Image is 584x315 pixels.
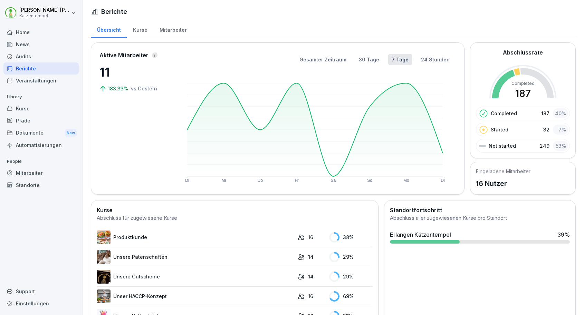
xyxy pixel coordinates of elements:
div: 29 % [329,272,373,282]
p: 32 [543,126,549,133]
button: Gesamter Zeitraum [296,54,350,65]
img: yesgzfw2q3wqzzb03bjz3j6b.png [97,270,111,284]
text: Fr [295,178,298,183]
div: Erlangen Katzentempel [390,230,451,239]
a: Kurse [127,20,153,38]
p: 11 [99,63,169,81]
p: Katzentempel [19,13,70,18]
p: Started [491,126,508,133]
a: News [3,38,79,50]
a: Kurse [3,102,79,115]
a: Automatisierungen [3,139,79,151]
h5: Eingeladene Mitarbeiter [476,168,530,175]
a: Berichte [3,62,79,75]
a: Mitarbeiter [153,20,193,38]
h2: Abschlussrate [503,48,543,57]
div: 39 % [557,230,570,239]
text: Sa [331,178,336,183]
a: Einstellungen [3,297,79,309]
button: 7 Tage [388,54,412,65]
div: 7 % [553,125,568,135]
p: 249 [540,142,549,149]
div: Support [3,285,79,297]
a: Unser HACCP-Konzept [97,289,294,303]
p: 16 [308,293,313,300]
p: Aktive Mitarbeiter [99,51,149,59]
p: 187 [541,110,549,117]
a: Übersicht [91,20,127,38]
p: 16 [308,234,313,241]
text: Di [185,178,189,183]
text: Mi [221,178,226,183]
p: 16 Nutzer [476,178,530,189]
button: 30 Tage [355,54,383,65]
img: mlsleav921hxy3akyctmymka.png [97,289,111,303]
div: 40 % [553,108,568,118]
div: Abschluss aller zugewiesenen Kurse pro Standort [390,214,570,222]
div: New [65,129,77,137]
a: Unsere Gutscheine [97,270,294,284]
text: Mo [403,178,409,183]
div: Abschluss für zugewiesene Kurse [97,214,373,222]
button: 24 Stunden [418,54,453,65]
img: ubrm3x2m0ajy8muzg063xjpe.png [97,230,111,244]
img: u8r67eg3of4bsbim5481mdu9.png [97,250,111,264]
a: Pfade [3,115,79,127]
a: Erlangen Katzentempel39% [387,228,573,246]
div: 29 % [329,252,373,262]
div: Dokumente [3,127,79,139]
div: 53 % [553,141,568,151]
p: Not started [489,142,516,149]
p: [PERSON_NAME] [PERSON_NAME] [19,7,70,13]
p: 183.33% [108,85,130,92]
p: People [3,156,79,167]
text: Do [258,178,263,183]
h2: Standortfortschritt [390,206,570,214]
text: Di [441,178,444,183]
a: Standorte [3,179,79,191]
a: Audits [3,50,79,62]
a: Home [3,26,79,38]
p: Completed [491,110,517,117]
a: Produktkunde [97,230,294,244]
div: 38 % [329,232,373,243]
p: vs Gestern [131,85,157,92]
a: Unsere Patenschaften [97,250,294,264]
h1: Berichte [101,7,127,16]
p: 14 [308,273,314,280]
a: Mitarbeiter [3,167,79,179]
p: 14 [308,253,314,260]
p: Library [3,91,79,102]
h2: Kurse [97,206,373,214]
a: DokumenteNew [3,127,79,139]
a: Veranstaltungen [3,75,79,87]
div: 69 % [329,291,373,302]
text: So [367,178,372,183]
